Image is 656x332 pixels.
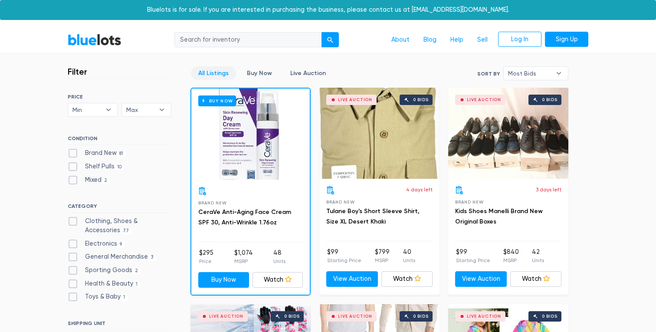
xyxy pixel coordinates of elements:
[68,33,121,46] a: BlueLots
[191,66,236,80] a: All Listings
[384,32,417,48] a: About
[239,66,279,80] a: Buy Now
[68,239,125,249] label: Electronics
[234,248,253,266] li: $1,074
[117,241,125,248] span: 9
[283,66,333,80] a: Live Auction
[448,88,568,179] a: Live Auction 0 bids
[503,247,519,265] li: $840
[132,267,141,274] span: 2
[508,67,551,80] span: Most Bids
[273,257,285,265] p: Units
[121,294,128,301] span: 1
[443,32,470,48] a: Help
[253,272,303,288] a: Watch
[68,66,87,77] h3: Filter
[413,314,429,319] div: 0 bids
[117,151,126,158] span: 81
[273,248,285,266] li: 48
[198,95,236,106] h6: Buy Now
[319,88,440,179] a: Live Auction 0 bids
[68,217,171,235] label: Clothing, Shoes & Accessories
[498,32,541,47] a: Log In
[470,32,495,48] a: Sell
[133,281,141,288] span: 1
[403,256,415,264] p: Units
[467,98,501,102] div: Live Auction
[68,252,156,262] label: General Merchandise
[115,164,125,171] span: 10
[417,32,443,48] a: Blog
[375,256,390,264] p: MSRP
[120,228,132,235] span: 77
[326,200,354,204] span: Brand New
[126,103,155,116] span: Max
[477,70,500,78] label: Sort By
[68,94,171,100] h6: PRICE
[327,256,361,264] p: Starting Price
[99,103,118,116] b: ▾
[406,186,433,194] p: 4 days left
[234,257,253,265] p: MSRP
[338,314,372,319] div: Live Auction
[68,162,125,171] label: Shelf Pulls
[198,201,226,205] span: Brand New
[456,247,490,265] li: $99
[545,32,588,47] a: Sign Up
[536,186,561,194] p: 3 days left
[68,203,171,213] h6: CATEGORY
[191,89,310,180] a: Buy Now
[68,292,128,302] label: Toys & Baby
[209,314,243,319] div: Live Auction
[284,314,300,319] div: 0 bids
[413,98,429,102] div: 0 bids
[68,135,171,145] h6: CONDITION
[532,256,544,264] p: Units
[68,148,126,158] label: Brand New
[455,271,507,287] a: View Auction
[198,272,249,288] a: Buy Now
[326,207,420,225] a: Tulane Boy's Short Sleeve Shirt, Size XL Desert Khaki
[326,271,378,287] a: View Auction
[510,271,562,287] a: Watch
[338,98,372,102] div: Live Auction
[68,279,141,289] label: Health & Beauty
[375,247,390,265] li: $799
[467,314,501,319] div: Live Auction
[198,208,291,226] a: CeraVe Anti-Aging Face Cream SPF 30, Anti-Wrinkle 1.76oz
[455,207,543,225] a: Kids Shoes Manelli Brand New Original Boxes
[503,256,519,264] p: MSRP
[68,175,110,185] label: Mixed
[542,314,558,319] div: 0 bids
[68,320,171,330] h6: SHIPPING UNIT
[153,103,171,116] b: ▾
[403,247,415,265] li: 40
[199,257,213,265] p: Price
[174,32,322,48] input: Search for inventory
[102,177,110,184] span: 2
[456,256,490,264] p: Starting Price
[455,200,483,204] span: Brand New
[148,254,156,261] span: 3
[327,247,361,265] li: $99
[532,247,544,265] li: 42
[68,266,141,275] label: Sporting Goods
[542,98,558,102] div: 0 bids
[72,103,101,116] span: Min
[550,67,568,80] b: ▾
[381,271,433,287] a: Watch
[199,248,213,266] li: $295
